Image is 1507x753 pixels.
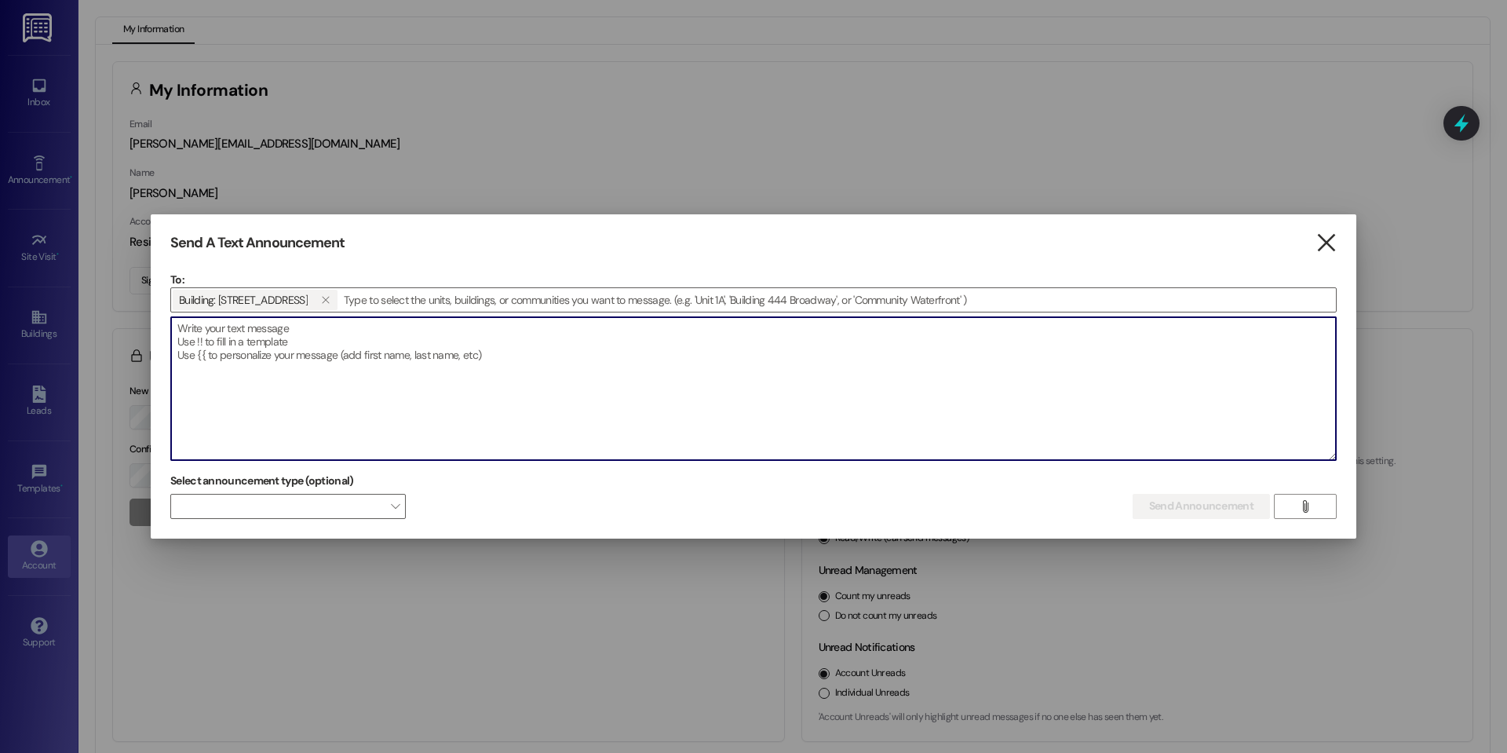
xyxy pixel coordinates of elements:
[1315,235,1337,251] i: 
[1299,500,1311,513] i: 
[1133,494,1270,519] button: Send Announcement
[170,469,354,493] label: Select announcement type (optional)
[170,272,1337,287] p: To:
[321,294,330,306] i: 
[179,290,308,310] span: Building: 2211 Poppy
[314,290,338,310] button: Building: 2211 Poppy
[170,234,345,252] h3: Send A Text Announcement
[1149,498,1253,514] span: Send Announcement
[339,288,1336,312] input: Type to select the units, buildings, or communities you want to message. (e.g. 'Unit 1A', 'Buildi...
